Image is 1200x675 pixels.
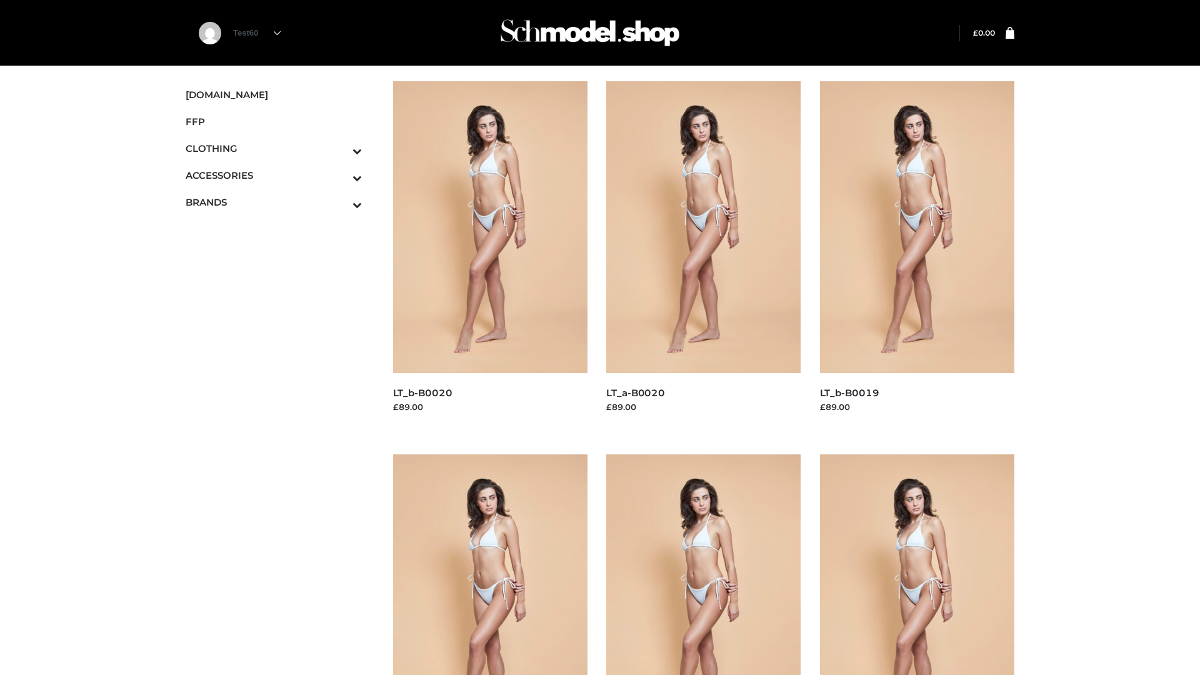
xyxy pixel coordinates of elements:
a: Read more [393,415,439,425]
span: [DOMAIN_NAME] [186,87,362,102]
div: £89.00 [820,401,1015,413]
a: Read more [820,415,866,425]
a: BRANDSToggle Submenu [186,189,362,216]
a: FFP [186,108,362,135]
a: LT_b-B0019 [820,387,879,399]
a: ACCESSORIESToggle Submenu [186,162,362,189]
button: Toggle Submenu [318,135,362,162]
bdi: 0.00 [973,28,995,37]
a: Test60 [233,28,281,37]
button: Toggle Submenu [318,162,362,189]
a: £0.00 [973,28,995,37]
div: £89.00 [606,401,801,413]
img: Schmodel Admin 964 [496,8,684,57]
a: LT_a-B0020 [606,387,665,399]
button: Toggle Submenu [318,189,362,216]
a: Read more [606,415,652,425]
span: BRANDS [186,195,362,209]
a: CLOTHINGToggle Submenu [186,135,362,162]
a: LT_b-B0020 [393,387,452,399]
span: £ [973,28,978,37]
span: FFP [186,114,362,129]
span: CLOTHING [186,141,362,156]
div: £89.00 [393,401,588,413]
span: ACCESSORIES [186,168,362,182]
a: [DOMAIN_NAME] [186,81,362,108]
